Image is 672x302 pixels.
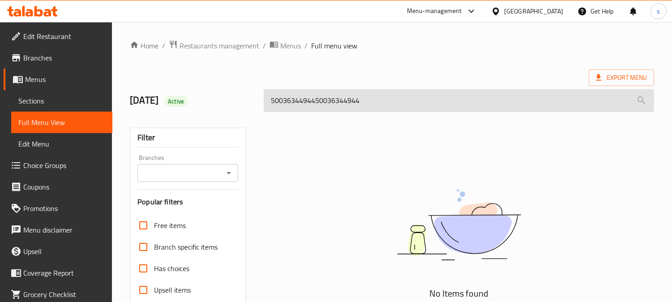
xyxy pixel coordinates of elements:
div: Filter [137,128,238,147]
img: dish.svg [347,165,571,284]
div: Menu-management [407,6,462,17]
h3: Popular filters [137,197,238,207]
input: search [264,89,654,112]
button: Open [223,167,235,179]
a: Edit Restaurant [4,26,112,47]
h2: [DATE] [130,94,253,107]
div: Active [164,96,188,107]
a: Upsell [4,241,112,262]
span: Choice Groups [23,160,105,171]
span: Edit Restaurant [23,31,105,42]
a: Full Menu View [11,112,112,133]
span: Coupons [23,181,105,192]
span: Branch specific items [154,242,218,252]
a: Edit Menu [11,133,112,155]
span: Grocery Checklist [23,289,105,300]
a: Branches [4,47,112,69]
span: Full Menu View [18,117,105,128]
span: s [657,6,660,16]
span: Coverage Report [23,267,105,278]
a: Sections [11,90,112,112]
span: Has choices [154,263,189,274]
a: Home [130,40,158,51]
span: Free items [154,220,186,231]
span: Promotions [23,203,105,214]
div: [GEOGRAPHIC_DATA] [504,6,563,16]
a: Menus [270,40,301,52]
li: / [304,40,308,51]
nav: breadcrumb [130,40,654,52]
span: Full menu view [311,40,357,51]
span: Menus [280,40,301,51]
span: Export Menu [589,69,654,86]
a: Menu disclaimer [4,219,112,241]
a: Restaurants management [169,40,259,52]
a: Choice Groups [4,155,112,176]
li: / [263,40,266,51]
a: Coupons [4,176,112,198]
a: Menus [4,69,112,90]
h5: No Items found [347,286,571,301]
span: Restaurants management [180,40,259,51]
span: Upsell [23,246,105,257]
span: Branches [23,52,105,63]
span: Menu disclaimer [23,224,105,235]
a: Promotions [4,198,112,219]
span: Upsell items [154,285,191,295]
span: Sections [18,95,105,106]
span: Export Menu [596,72,647,83]
a: Coverage Report [4,262,112,284]
span: Edit Menu [18,138,105,149]
li: / [162,40,165,51]
span: Active [164,97,188,106]
span: Menus [25,74,105,85]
